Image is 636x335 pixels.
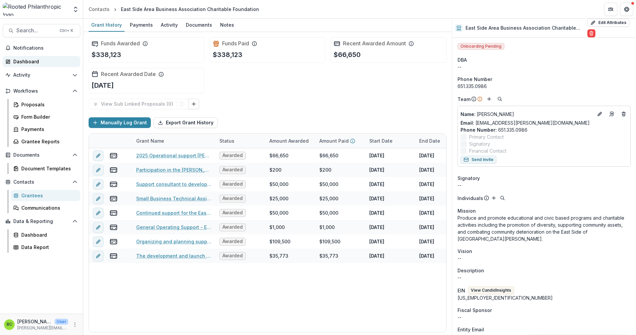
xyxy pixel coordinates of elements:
[222,239,243,244] span: Awarded
[269,166,281,173] div: $200
[222,167,243,173] span: Awarded
[3,177,80,187] button: Open Contacts
[365,134,415,148] div: Start Date
[458,63,631,70] div: --
[3,56,80,67] a: Dashboard
[265,134,315,148] div: Amount Awarded
[21,192,75,199] div: Grantees
[21,204,75,211] div: Communications
[222,196,243,201] span: Awarded
[136,224,211,231] a: General Operating Support - East Side Tour-East Side Area Business Association Charitable Foundation
[419,238,434,245] p: [DATE]
[466,25,585,31] h2: East Side Area Business Association Charitable Foundation
[110,252,118,260] button: view-payments
[127,19,156,32] a: Payments
[269,195,288,202] div: $25,000
[136,238,211,245] a: Organizing and planning support for the Purple Line BRT and the redevelopment of East 7th and Arc...
[3,24,80,37] button: Search...
[3,3,68,16] img: Rooted Philanthropic logo
[458,43,504,50] span: Onboarding Pending
[415,137,444,144] div: End Date
[213,50,242,60] p: $338,123
[319,137,349,144] p: Amount Paid
[11,190,80,201] a: Grantees
[461,111,476,117] span: Name :
[136,152,211,159] a: 2025 Operational support [PERSON_NAME]
[7,322,12,327] div: Betsy Currie
[93,193,104,204] button: edit
[121,6,259,13] div: East Side Area Business Association Charitable Foundation
[458,307,492,314] span: Fiscal Sponsor
[89,20,125,30] div: Grant History
[127,20,156,30] div: Payments
[183,19,215,32] a: Documents
[92,80,114,90] p: [DATE]
[461,126,628,133] p: 651.335.0986
[485,95,493,103] button: Add
[13,58,75,65] div: Dashboard
[13,72,70,78] span: Activity
[469,133,504,140] span: Primary Contact
[461,119,590,126] a: Email: [EMAIL_ADDRESS][PERSON_NAME][DOMAIN_NAME]
[110,209,118,217] button: view-payments
[217,19,237,32] a: Notes
[458,83,631,90] div: 651.335.0986
[93,251,104,261] button: edit
[319,252,338,259] div: $35,773
[215,134,265,148] div: Status
[158,19,180,32] a: Activity
[269,224,285,231] div: $1,000
[269,181,288,188] div: $50,000
[458,56,467,63] span: DBA
[365,137,397,144] div: Start Date
[21,138,75,145] div: Grantee Reports
[110,152,118,160] button: view-payments
[419,209,434,216] p: [DATE]
[136,195,211,202] a: Small Business Technical Assistance-East Side Area Business Association Charitable Foundation
[319,152,338,159] div: $66,650
[222,253,243,259] span: Awarded
[158,20,180,30] div: Activity
[11,99,80,110] a: Proposals
[319,166,331,173] div: $200
[319,209,338,216] div: $50,000
[132,134,215,148] div: Grant Name
[101,71,156,77] h2: Recent Awarded Date
[13,45,78,51] span: Notifications
[498,194,506,202] button: Search
[11,136,80,147] a: Grantee Reports
[369,209,384,216] p: [DATE]
[93,208,104,218] button: edit
[17,325,68,331] p: [PERSON_NAME][EMAIL_ADDRESS][DOMAIN_NAME]
[13,179,70,185] span: Contacts
[587,19,629,27] button: Edit Attributes
[369,224,384,231] p: [DATE]
[315,134,365,148] div: Amount Paid
[269,252,288,259] div: $35,773
[93,165,104,175] button: edit
[265,137,313,144] div: Amount Awarded
[458,182,631,189] div: --
[319,181,338,188] div: $50,000
[458,175,480,182] span: Signatory
[3,216,80,227] button: Open Data & Reporting
[269,238,290,245] div: $109,500
[461,111,593,118] p: [PERSON_NAME]
[458,287,465,294] p: EIN
[136,252,211,259] a: The development and launch of the East Side Investment Cooperative Initiative-East Side Area Busi...
[3,70,80,80] button: Open Activity
[319,238,340,245] div: $109,500
[458,96,471,103] p: Team
[490,194,498,202] button: Add
[419,224,434,231] p: [DATE]
[136,181,211,188] a: Support consultant to develop Business Technical Assistance and Loan Hub-East Side Area Business ...
[222,40,249,47] h2: Funds Paid
[269,152,288,159] div: $66,650
[3,43,80,53] button: Notifications
[369,181,384,188] p: [DATE]
[419,181,434,188] p: [DATE]
[183,20,215,30] div: Documents
[496,95,504,103] button: Search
